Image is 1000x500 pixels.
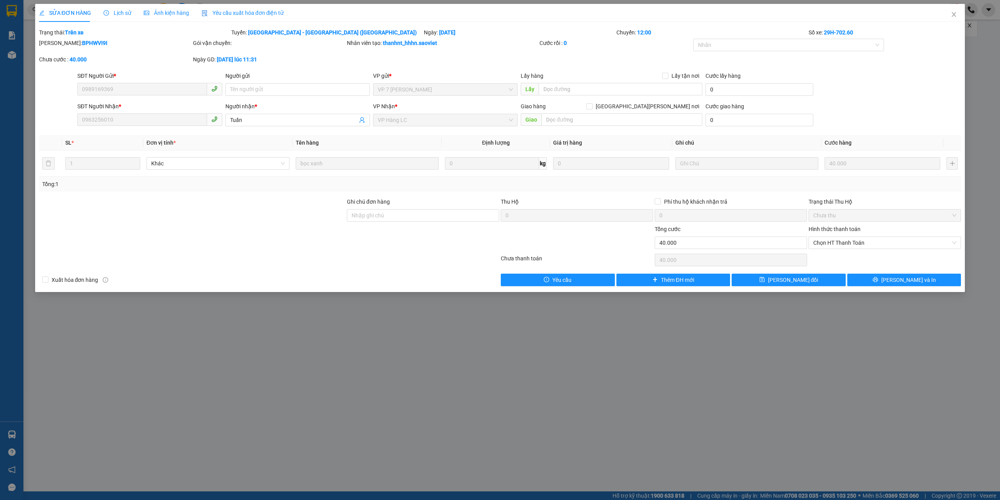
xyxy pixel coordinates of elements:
b: 40.000 [70,56,87,63]
span: Tên hàng [296,140,319,146]
span: [PERSON_NAME] đổi [768,276,818,284]
span: close [951,11,957,18]
span: Định lượng [482,140,510,146]
span: Cước hàng [825,140,852,146]
b: [DATE] [439,29,455,36]
span: clock-circle [104,10,109,16]
span: Giá trị hàng [553,140,582,146]
div: [PERSON_NAME]: [39,39,191,47]
span: kg [539,157,547,170]
div: Người nhận [225,102,370,111]
span: Chọn HT Thanh Toán [813,237,956,249]
button: plus [946,157,958,170]
span: Lịch sử [104,10,131,16]
span: SỬA ĐƠN HÀNG [39,10,91,16]
div: Số xe: [808,28,962,37]
b: 0 [564,40,567,46]
label: Cước giao hàng [705,103,744,109]
input: Ghi chú đơn hàng [347,209,499,222]
span: Khác [151,158,285,169]
th: Ghi chú [672,135,821,151]
div: Tuyến: [230,28,423,37]
button: printer[PERSON_NAME] và In [847,274,961,286]
span: Xuất hóa đơn hàng [48,276,102,284]
span: Chưa thu [813,210,956,221]
span: phone [211,86,218,92]
span: user-add [359,117,365,123]
span: Giao [521,113,541,126]
b: [DATE] lúc 11:31 [217,56,257,63]
span: Phí thu hộ khách nhận trả [661,197,730,206]
span: Thêm ĐH mới [661,276,694,284]
input: Cước lấy hàng [705,83,813,96]
span: [GEOGRAPHIC_DATA][PERSON_NAME] nơi [593,102,702,111]
div: SĐT Người Gửi [77,72,222,80]
span: Lấy tận nơi [668,72,702,80]
input: 0 [825,157,940,170]
input: VD: Bàn, Ghế [296,157,439,170]
span: edit [39,10,45,16]
span: exclamation-circle [544,277,549,283]
span: Yêu cầu xuất hóa đơn điện tử [202,10,284,16]
b: Trên xe [65,29,84,36]
span: Yêu cầu [552,276,571,284]
span: info-circle [103,277,108,283]
div: Chuyến: [616,28,808,37]
span: Thu Hộ [501,199,519,205]
div: Tổng: 1 [42,180,386,188]
span: save [759,277,765,283]
button: Close [943,4,965,26]
b: BPHWVI9I [82,40,107,46]
span: Đơn vị tính [146,140,176,146]
button: exclamation-circleYêu cầu [501,274,615,286]
b: thanhnt_hhhn.saoviet [383,40,437,46]
button: plusThêm ĐH mới [616,274,730,286]
div: Chưa thanh toán [500,254,654,268]
b: 29H-702.60 [824,29,853,36]
button: save[PERSON_NAME] đổi [732,274,846,286]
div: Ngày: [423,28,616,37]
span: Lấy hàng [521,73,543,79]
span: Tổng cước [655,226,680,232]
input: Ghi Chú [675,157,818,170]
span: VP Hàng LC [378,114,513,126]
input: Dọc đường [539,83,702,95]
img: icon [202,10,208,16]
div: VP gửi [373,72,518,80]
b: [GEOGRAPHIC_DATA] - [GEOGRAPHIC_DATA] ([GEOGRAPHIC_DATA]) [248,29,417,36]
label: Cước lấy hàng [705,73,741,79]
div: Nhân viên tạo: [347,39,538,47]
span: SL [65,140,71,146]
span: VP 7 Phạm Văn Đồng [378,84,513,95]
input: Dọc đường [541,113,702,126]
span: Lấy [521,83,539,95]
span: [PERSON_NAME] và In [881,276,936,284]
span: picture [144,10,149,16]
div: SĐT Người Nhận [77,102,222,111]
div: Chưa cước : [39,55,191,64]
div: Trạng thái Thu Hộ [809,197,961,206]
button: delete [42,157,55,170]
b: 12:00 [637,29,651,36]
span: VP Nhận [373,103,395,109]
input: Cước giao hàng [705,114,813,126]
div: Gói vận chuyển: [193,39,345,47]
div: Người gửi [225,72,370,80]
span: printer [873,277,878,283]
span: Ảnh kiện hàng [144,10,189,16]
div: Trạng thái: [38,28,231,37]
div: Ngày GD: [193,55,345,64]
div: Cước rồi : [539,39,692,47]
input: 0 [553,157,669,170]
span: plus [652,277,658,283]
span: Giao hàng [521,103,546,109]
span: phone [211,116,218,122]
label: Hình thức thanh toán [809,226,861,232]
label: Ghi chú đơn hàng [347,199,390,205]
